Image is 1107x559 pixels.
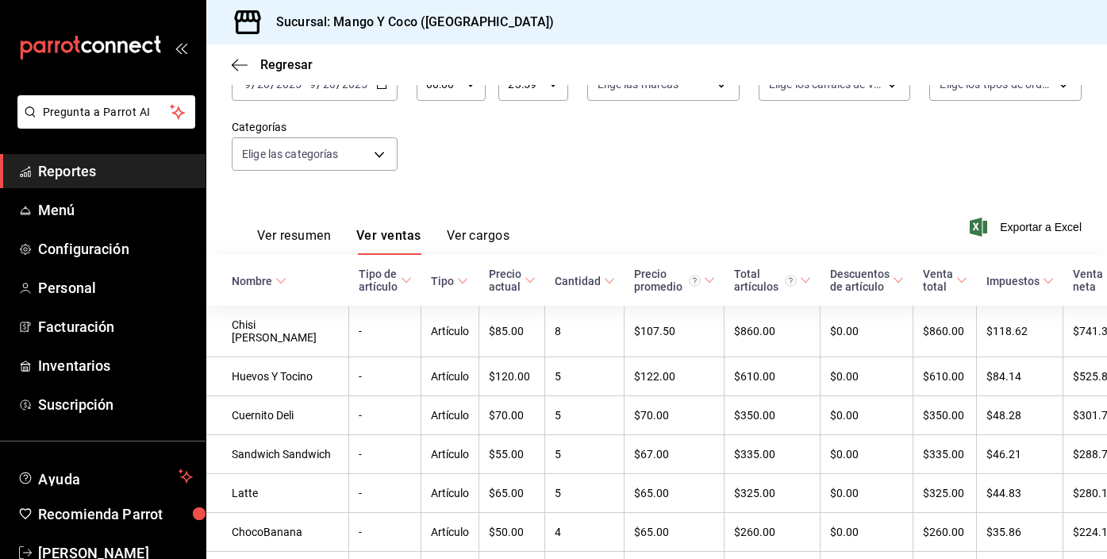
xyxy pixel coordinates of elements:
[11,115,195,132] a: Pregunta a Parrot AI
[263,13,555,32] h3: Sucursal: Mango Y Coco ([GEOGRAPHIC_DATA])
[545,357,625,396] td: 5
[785,275,797,287] svg: El total artículos considera cambios de precios en los artículos así como costos adicionales por ...
[625,513,725,552] td: $65.00
[977,306,1063,357] td: $118.62
[479,474,545,513] td: $65.00
[725,306,821,357] td: $860.00
[232,121,398,133] label: Categorías
[359,268,412,293] span: Tipo de artículo
[625,357,725,396] td: $122.00
[625,435,725,474] td: $67.00
[973,218,1082,237] button: Exportar a Excel
[206,474,349,513] td: Latte
[175,41,187,54] button: open_drawer_menu
[260,57,313,72] span: Regresar
[555,275,615,287] span: Cantidad
[725,396,821,435] td: $350.00
[923,268,953,293] div: Venta total
[206,396,349,435] td: Cuernito Deli
[349,435,421,474] td: -
[17,95,195,129] button: Pregunta a Parrot AI
[634,268,701,293] div: Precio promedio
[421,396,479,435] td: Artículo
[913,357,977,396] td: $610.00
[479,306,545,357] td: $85.00
[206,513,349,552] td: ChocoBanana
[734,268,811,293] span: Total artículos
[725,435,821,474] td: $335.00
[38,316,193,337] span: Facturación
[977,396,1063,435] td: $48.28
[821,513,913,552] td: $0.00
[257,228,331,255] button: Ver resumen
[349,474,421,513] td: -
[232,275,272,287] div: Nombre
[206,435,349,474] td: Sandwich Sandwich
[349,513,421,552] td: -
[821,306,913,357] td: $0.00
[356,228,421,255] button: Ver ventas
[38,355,193,376] span: Inventarios
[725,357,821,396] td: $610.00
[545,396,625,435] td: 5
[349,306,421,357] td: -
[489,268,521,293] div: Precio actual
[821,435,913,474] td: $0.00
[421,357,479,396] td: Artículo
[38,277,193,299] span: Personal
[447,228,510,255] button: Ver cargos
[913,474,977,513] td: $325.00
[545,513,625,552] td: 4
[625,474,725,513] td: $65.00
[242,146,339,162] span: Elige las categorías
[625,306,725,357] td: $107.50
[545,474,625,513] td: 5
[913,396,977,435] td: $350.00
[479,396,545,435] td: $70.00
[421,474,479,513] td: Artículo
[913,435,977,474] td: $335.00
[232,57,313,72] button: Regresar
[359,268,398,293] div: Tipo de artículo
[725,513,821,552] td: $260.00
[545,435,625,474] td: 5
[232,275,286,287] span: Nombre
[431,275,454,287] div: Tipo
[349,396,421,435] td: -
[489,268,536,293] span: Precio actual
[421,306,479,357] td: Artículo
[923,268,967,293] span: Venta total
[38,467,172,486] span: Ayuda
[821,474,913,513] td: $0.00
[913,306,977,357] td: $860.00
[913,513,977,552] td: $260.00
[431,275,468,287] span: Tipo
[977,435,1063,474] td: $46.21
[986,275,1040,287] div: Impuestos
[421,513,479,552] td: Artículo
[725,474,821,513] td: $325.00
[986,275,1054,287] span: Impuestos
[734,268,797,293] div: Total artículos
[421,435,479,474] td: Artículo
[625,396,725,435] td: $70.00
[206,306,349,357] td: Chisi [PERSON_NAME]
[206,357,349,396] td: Huevos Y Tocino
[830,268,904,293] span: Descuentos de artículo
[43,104,171,121] span: Pregunta a Parrot AI
[38,238,193,260] span: Configuración
[479,435,545,474] td: $55.00
[821,396,913,435] td: $0.00
[977,474,1063,513] td: $44.83
[257,228,509,255] div: navigation tabs
[1073,268,1103,293] div: Venta neta
[634,268,715,293] span: Precio promedio
[689,275,701,287] svg: Precio promedio = Total artículos / cantidad
[977,357,1063,396] td: $84.14
[479,513,545,552] td: $50.00
[555,275,601,287] div: Cantidad
[38,199,193,221] span: Menú
[545,306,625,357] td: 8
[38,394,193,415] span: Suscripción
